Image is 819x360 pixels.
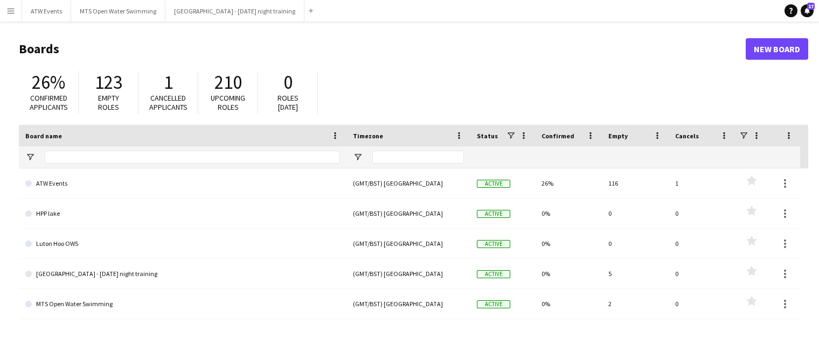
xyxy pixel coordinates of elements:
span: 0 [283,70,293,94]
span: 210 [214,70,242,94]
span: 123 [95,70,122,94]
span: Empty [608,132,628,140]
span: Status [477,132,498,140]
div: 5 [602,259,669,288]
div: 0% [535,229,602,258]
a: HPP lake [25,199,340,229]
a: MTS Open Water Swimming [25,289,340,319]
div: 0 [669,289,735,319]
span: Empty roles [98,93,119,112]
span: Active [477,270,510,278]
span: Confirmed applicants [30,93,68,112]
a: [GEOGRAPHIC_DATA] - [DATE] night training [25,259,340,289]
div: 1 [669,168,735,198]
h1: Boards [19,41,746,57]
button: MTS Open Water Swimming [71,1,165,22]
div: 26% [535,168,602,198]
div: 2 [602,289,669,319]
div: 0% [535,289,602,319]
div: (GMT/BST) [GEOGRAPHIC_DATA] [346,199,470,228]
div: 0 [669,259,735,288]
button: Open Filter Menu [25,152,35,162]
span: Active [477,180,510,188]
div: (GMT/BST) [GEOGRAPHIC_DATA] [346,229,470,258]
div: 0 [602,199,669,228]
button: [GEOGRAPHIC_DATA] - [DATE] night training [165,1,304,22]
div: 0% [535,259,602,288]
a: Luton Hoo OWS [25,229,340,259]
button: ATW Events [22,1,71,22]
button: Open Filter Menu [353,152,363,162]
a: 17 [801,4,814,17]
div: 0 [669,229,735,258]
div: 0 [602,229,669,258]
input: Timezone Filter Input [372,151,464,164]
span: Cancelled applicants [149,93,188,112]
span: Confirmed [542,132,574,140]
a: New Board [746,38,808,60]
span: 1 [164,70,173,94]
span: Roles [DATE] [277,93,299,112]
div: (GMT/BST) [GEOGRAPHIC_DATA] [346,259,470,288]
div: (GMT/BST) [GEOGRAPHIC_DATA] [346,289,470,319]
div: (GMT/BST) [GEOGRAPHIC_DATA] [346,168,470,198]
span: 26% [32,70,65,94]
div: 0 [669,199,735,228]
span: Upcoming roles [211,93,245,112]
div: 116 [602,168,669,198]
span: Cancels [675,132,699,140]
span: Timezone [353,132,383,140]
a: ATW Events [25,168,340,199]
span: Active [477,240,510,248]
input: Board name Filter Input [45,151,340,164]
div: 0% [535,199,602,228]
span: 17 [807,3,815,10]
span: Active [477,210,510,218]
span: Board name [25,132,62,140]
span: Active [477,300,510,308]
